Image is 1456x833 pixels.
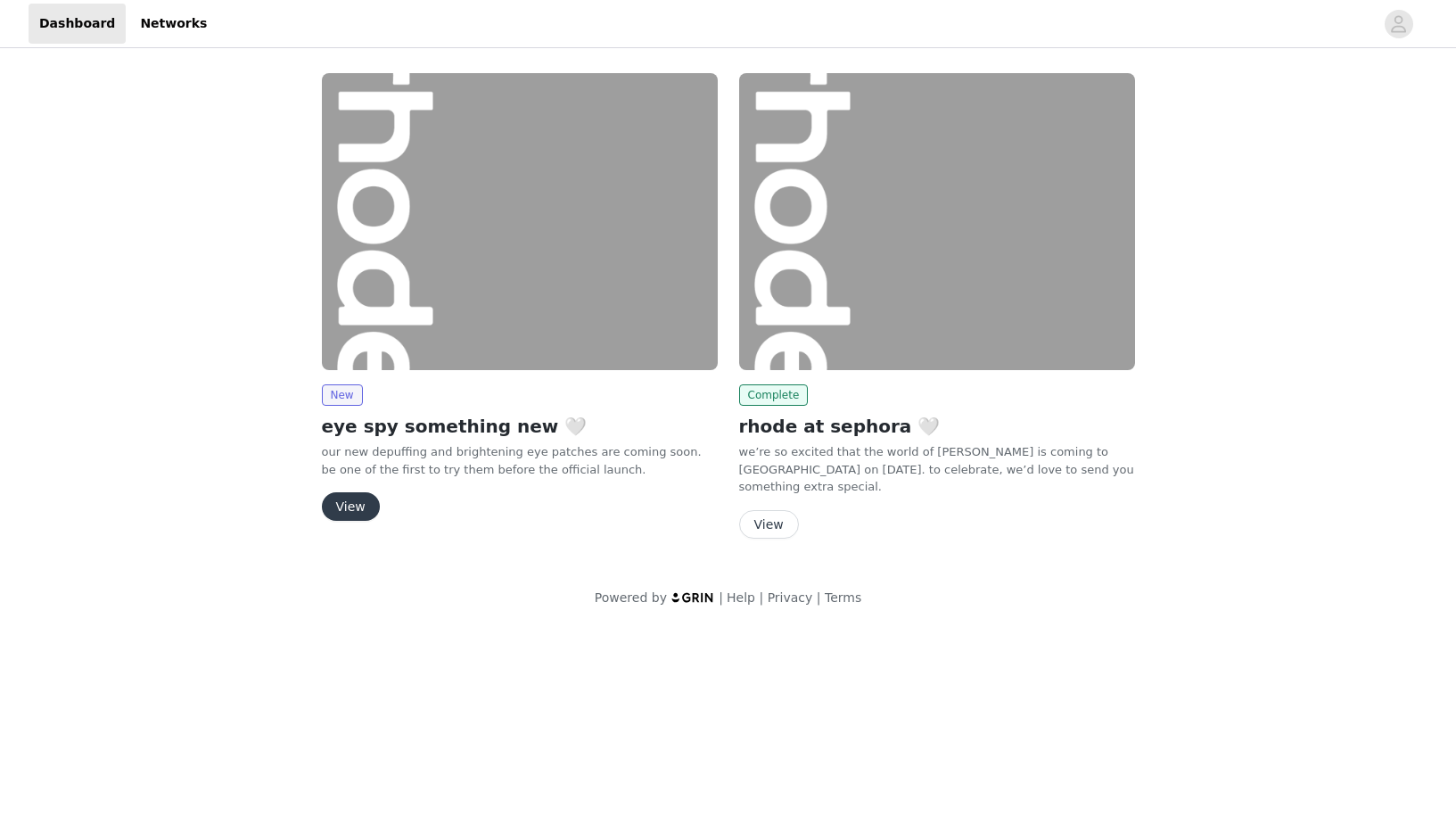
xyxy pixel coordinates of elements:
a: View [739,518,799,532]
img: rhode skin [322,73,718,370]
span: Complete [739,384,809,406]
a: Privacy [768,590,813,605]
a: View [322,500,380,514]
span: | [817,590,821,605]
span: | [719,590,723,605]
p: our new depuffing and brightening eye patches are coming soon. be one of the first to try them be... [322,443,718,478]
div: avatar [1390,10,1407,38]
span: Powered by [595,590,667,605]
img: rhode skin [739,73,1135,370]
h2: eye spy something new 🤍 [322,413,718,440]
span: | [759,590,763,605]
span: New [322,384,363,406]
a: Terms [825,590,861,605]
button: View [322,492,380,521]
a: Help [727,590,755,605]
h2: rhode at sephora 🤍 [739,413,1135,440]
img: logo [670,591,715,603]
a: Networks [129,4,218,44]
p: we’re so excited that the world of [PERSON_NAME] is coming to [GEOGRAPHIC_DATA] on [DATE]. to cel... [739,443,1135,496]
a: Dashboard [29,4,126,44]
button: View [739,510,799,539]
